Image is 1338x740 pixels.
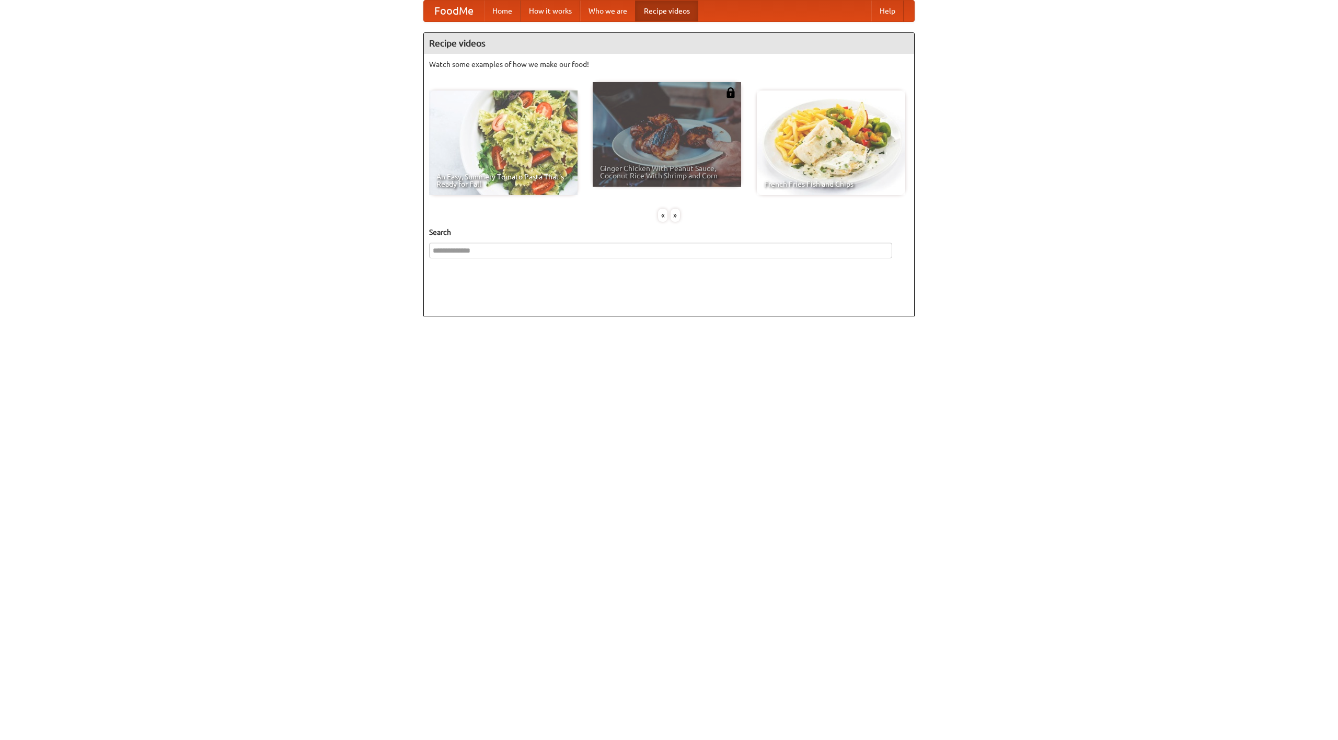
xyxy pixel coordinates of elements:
[757,90,905,195] a: French Fries Fish and Chips
[764,180,898,188] span: French Fries Fish and Chips
[424,1,484,21] a: FoodMe
[871,1,904,21] a: Help
[521,1,580,21] a: How it works
[424,33,914,54] h4: Recipe videos
[429,90,578,195] a: An Easy, Summery Tomato Pasta That's Ready for Fall
[429,59,909,70] p: Watch some examples of how we make our food!
[580,1,636,21] a: Who we are
[484,1,521,21] a: Home
[636,1,698,21] a: Recipe videos
[429,227,909,237] h5: Search
[436,173,570,188] span: An Easy, Summery Tomato Pasta That's Ready for Fall
[671,209,680,222] div: »
[658,209,667,222] div: «
[725,87,736,98] img: 483408.png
